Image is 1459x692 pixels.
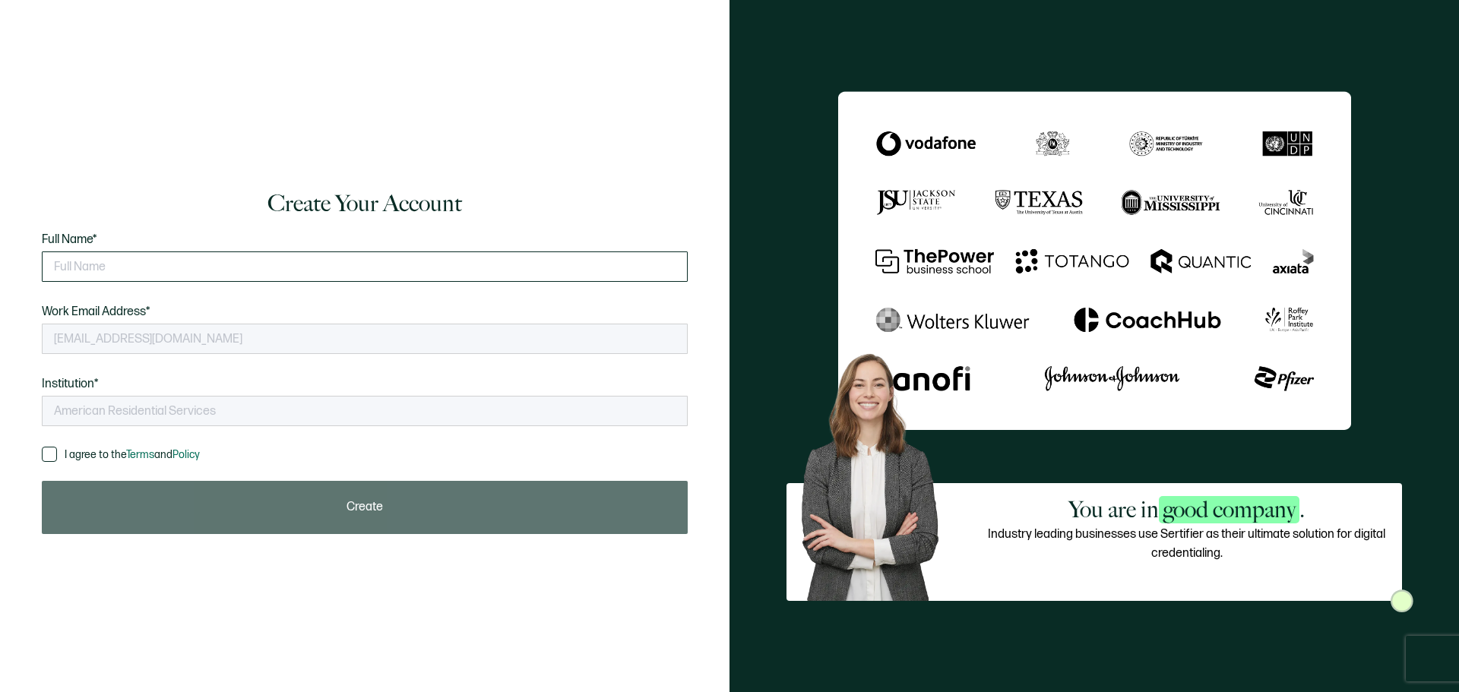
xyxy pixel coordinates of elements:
a: Terms [126,448,154,461]
h2: You are in . [1068,495,1305,525]
span: Institution* [42,377,99,391]
span: Create [347,501,383,513]
input: Acme Corporation [42,396,688,426]
button: Create [42,481,688,534]
span: good company [1159,496,1299,523]
img: Sertifier Login - You are in <span class="strong-h">good company</span>. Hero [786,341,971,600]
span: Full Name* [42,232,97,247]
img: Sertifier Login - You are in <span class="strong-h">good company</span>. [838,91,1351,429]
p: Industry leading businesses use Sertifier as their ultimate solution for digital credentialing. [983,525,1391,563]
input: Enter your work email address [42,324,688,354]
img: Sertifier Login [1391,589,1413,612]
input: Full Name [42,251,688,282]
a: Policy [172,448,200,461]
span: I agree to the and [65,448,200,461]
h1: Create Your Account [267,188,462,219]
span: Work Email Address* [42,302,150,321]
